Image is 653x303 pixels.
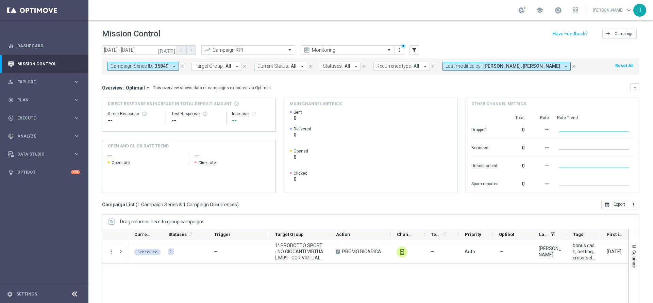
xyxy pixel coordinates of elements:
[294,148,308,154] span: Opened
[615,31,634,36] span: Campaign
[631,202,636,207] i: more_vert
[16,292,37,296] a: Settings
[124,85,153,91] button: Optimail arrow_drop_down
[237,202,239,208] span: )
[290,101,342,107] h4: Main channel metrics
[573,232,583,237] span: Tags
[441,230,447,238] span: Calculate column
[320,62,361,71] button: Statuses: All arrow_drop_down
[8,37,80,55] div: Dashboard
[294,176,307,182] span: 0
[108,111,160,116] div: Direct Response
[632,250,637,268] span: Columns
[134,232,151,237] span: Current Status
[499,232,514,237] span: Optibot
[8,43,14,49] i: equalizer
[362,64,366,69] i: close
[465,232,481,237] span: Priority
[625,6,633,14] span: keyboard_arrow_down
[533,178,549,189] div: --
[507,160,524,171] div: 0
[604,202,610,207] i: open_in_browser
[17,37,80,55] a: Dashboard
[442,62,571,71] button: Last modified by: [PERSON_NAME], [PERSON_NAME] arrow_drop_down
[8,115,14,121] i: play_circle_outline
[471,178,499,189] div: Spam reported
[73,97,80,103] i: keyboard_arrow_right
[251,111,257,116] i: refresh
[631,83,639,92] button: keyboard_arrow_down
[397,246,407,257] div: In-app Inbox
[323,63,343,69] span: Statuses:
[189,48,194,52] i: arrow_forward
[171,116,221,125] div: --
[571,63,577,70] button: close
[155,63,168,69] span: 35849
[107,62,179,71] button: Campaign Series ID: 35849 arrow_drop_down
[8,97,14,103] i: gps_fixed
[17,116,73,120] span: Execute
[411,47,417,53] i: filter_alt
[633,85,637,90] i: keyboard_arrow_down
[7,151,80,157] button: Data Studio keyboard_arrow_right
[17,80,73,84] span: Explore
[571,64,576,69] i: close
[507,115,524,121] div: Total
[108,152,183,160] h2: --
[7,43,80,49] div: equalizer Dashboard
[126,85,145,91] span: Optimail
[633,4,646,17] div: EE
[153,85,271,91] div: This overview shows data of campaigns executed via Optimail
[198,160,216,165] span: Click rate
[308,64,313,69] i: close
[601,200,628,209] button: open_in_browser Export
[17,134,73,138] span: Analyze
[187,230,193,238] span: Calculate column
[232,116,270,125] div: --
[422,63,428,69] i: arrow_drop_down
[557,115,634,121] div: Rate Trend
[7,115,80,121] div: play_circle_outline Execute keyboard_arrow_right
[500,249,504,255] span: —
[294,132,311,138] span: 0
[17,98,73,102] span: Plan
[8,97,73,103] div: Plan
[294,115,302,121] span: 0
[8,169,14,175] i: lightbulb
[7,133,80,139] button: track_changes Analyze keyboard_arrow_right
[17,55,80,73] a: Mission Control
[607,249,621,255] div: 22 Sep 2025, Monday
[73,79,80,85] i: keyboard_arrow_right
[563,63,569,69] i: arrow_drop_down
[71,170,80,174] div: +10
[134,249,161,255] colored-tag: Scheduled
[7,79,80,85] button: person_search Explore keyboard_arrow_right
[102,202,239,208] h3: Campaign List
[257,63,289,69] span: Current Status:
[471,142,499,153] div: Bounced
[112,160,130,165] span: Open rate
[7,61,80,67] button: Mission Control
[533,142,549,153] div: --
[137,202,237,208] span: 1 Campaign Series & 1 Campaign Occurrences
[191,62,242,71] button: Target Group: All arrow_drop_down
[615,62,634,69] button: Reset All
[539,232,548,237] span: Last Modified By
[336,250,340,254] span: A
[345,63,350,69] span: All
[7,291,13,297] i: settings
[157,47,176,53] i: [DATE]
[73,133,80,139] i: keyboard_arrow_right
[275,242,324,261] span: 1^ PRODOTTO SPORT - NO GIOCANTI VIRTUAL M09 - GGR VIRTUAL YTD > 10 euro 22.09
[8,133,14,139] i: track_changes
[17,152,73,156] span: Data Studio
[307,63,313,70] button: close
[108,249,114,255] button: more_vert
[234,63,240,69] i: arrow_drop_down
[465,249,475,254] span: Auto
